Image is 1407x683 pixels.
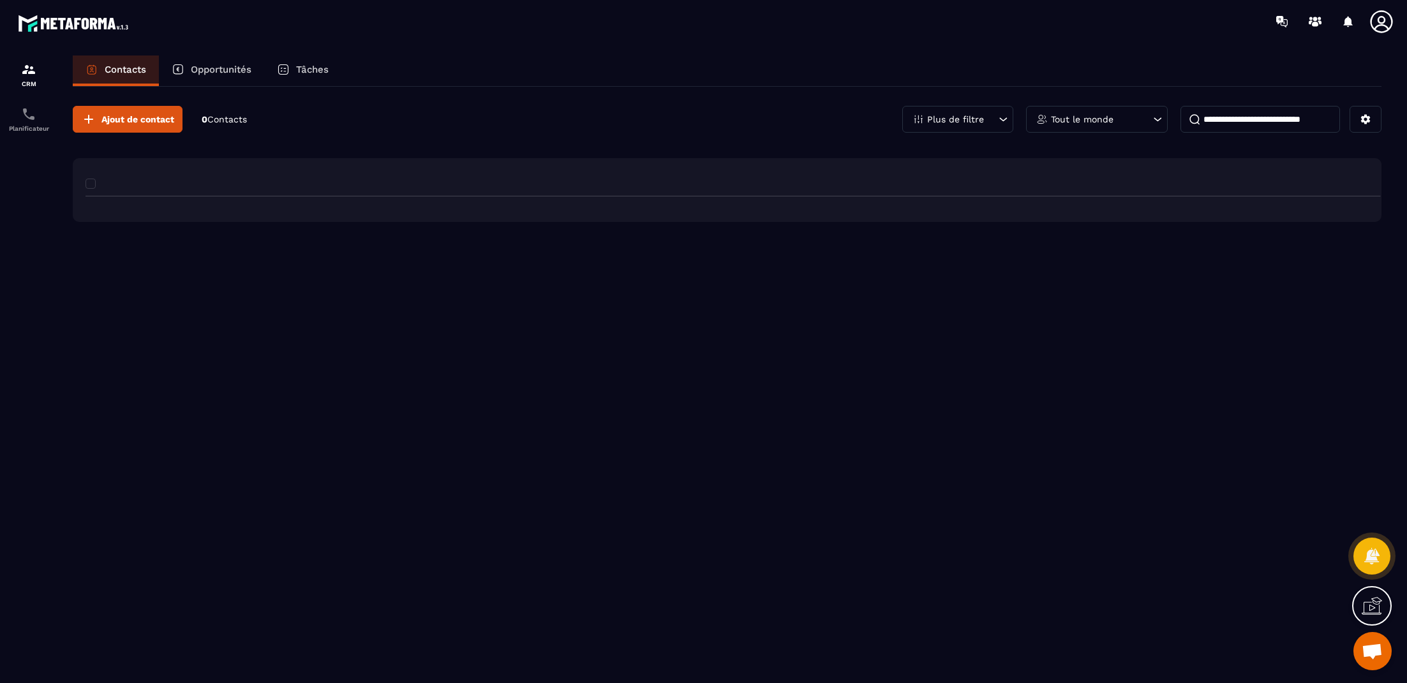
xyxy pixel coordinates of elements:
[191,64,251,75] p: Opportunités
[159,55,264,86] a: Opportunités
[21,62,36,77] img: formation
[3,125,54,132] p: Planificateur
[73,106,182,133] button: Ajout de contact
[1353,632,1392,670] div: Ouvrir le chat
[105,64,146,75] p: Contacts
[202,114,247,126] p: 0
[101,113,174,126] span: Ajout de contact
[18,11,133,35] img: logo
[296,64,329,75] p: Tâches
[3,52,54,97] a: formationformationCRM
[207,114,247,124] span: Contacts
[21,106,36,122] img: scheduler
[927,115,984,124] p: Plus de filtre
[73,55,159,86] a: Contacts
[1051,115,1113,124] p: Tout le monde
[264,55,341,86] a: Tâches
[3,97,54,142] a: schedulerschedulerPlanificateur
[3,80,54,87] p: CRM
